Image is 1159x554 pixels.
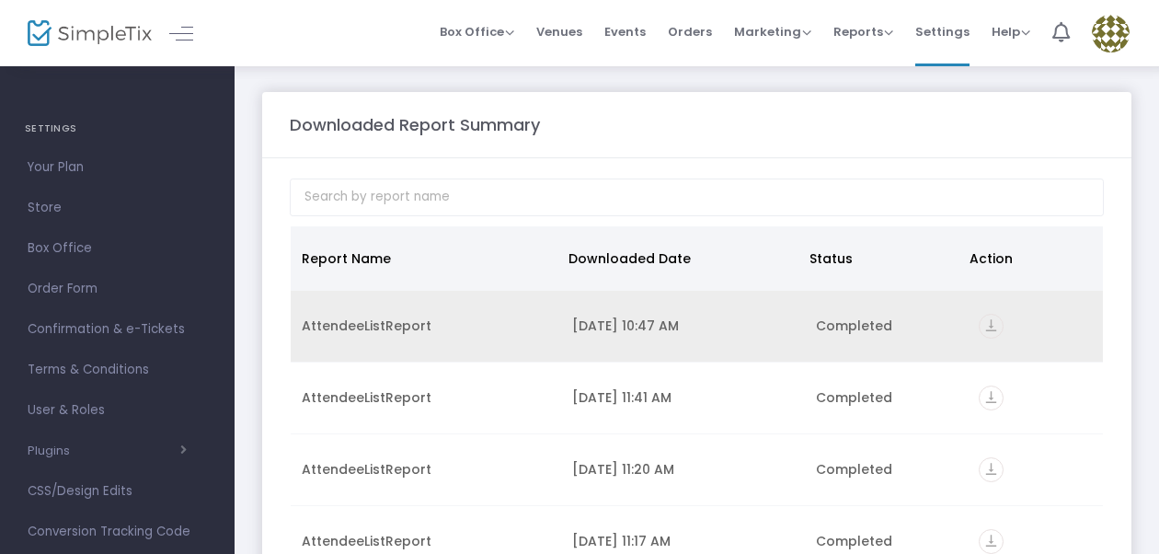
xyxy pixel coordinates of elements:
div: https://go.SimpleTix.com/lmsv5 [979,529,1092,554]
span: Marketing [734,23,811,40]
span: User & Roles [28,398,207,422]
th: Downloaded Date [557,226,798,291]
div: Completed [816,388,957,407]
a: vertical_align_bottom [979,535,1004,553]
div: https://go.SimpleTix.com/zlrn6 [979,457,1092,482]
span: Confirmation & e-Tickets [28,317,207,341]
h4: SETTINGS [25,110,210,147]
div: 9/25/2025 10:47 AM [572,317,794,335]
span: Venues [536,8,582,55]
div: https://go.SimpleTix.com/3o589 [979,386,1092,410]
i: vertical_align_bottom [979,529,1004,554]
div: Completed [816,460,957,479]
div: 9/23/2025 11:17 AM [572,532,794,550]
i: vertical_align_bottom [979,457,1004,482]
div: https://go.SimpleTix.com/nntkl [979,314,1092,339]
span: Terms & Conditions [28,358,207,382]
m-panel-title: Downloaded Report Summary [290,112,540,137]
th: Action [958,226,1092,291]
span: Reports [833,23,893,40]
span: Order Form [28,277,207,301]
a: vertical_align_bottom [979,391,1004,410]
div: AttendeeListReport [302,388,550,407]
div: AttendeeListReport [302,460,550,479]
span: Box Office [440,23,514,40]
span: Events [604,8,646,55]
button: Plugins [28,444,187,458]
div: 9/23/2025 11:41 AM [572,388,794,407]
a: vertical_align_bottom [979,319,1004,338]
div: Completed [816,317,957,335]
a: vertical_align_bottom [979,463,1004,481]
span: Your Plan [28,156,207,179]
span: Box Office [28,237,207,260]
i: vertical_align_bottom [979,314,1004,339]
div: AttendeeListReport [302,317,550,335]
div: 9/23/2025 11:20 AM [572,460,794,479]
span: Help [992,23,1030,40]
th: Status [798,226,958,291]
div: AttendeeListReport [302,532,550,550]
th: Report Name [291,226,557,291]
span: Settings [915,8,970,55]
span: Conversion Tracking Code [28,520,207,544]
input: Search by report name [290,179,1104,216]
i: vertical_align_bottom [979,386,1004,410]
span: CSS/Design Edits [28,479,207,503]
div: Completed [816,532,957,550]
span: Store [28,196,207,220]
span: Orders [668,8,712,55]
